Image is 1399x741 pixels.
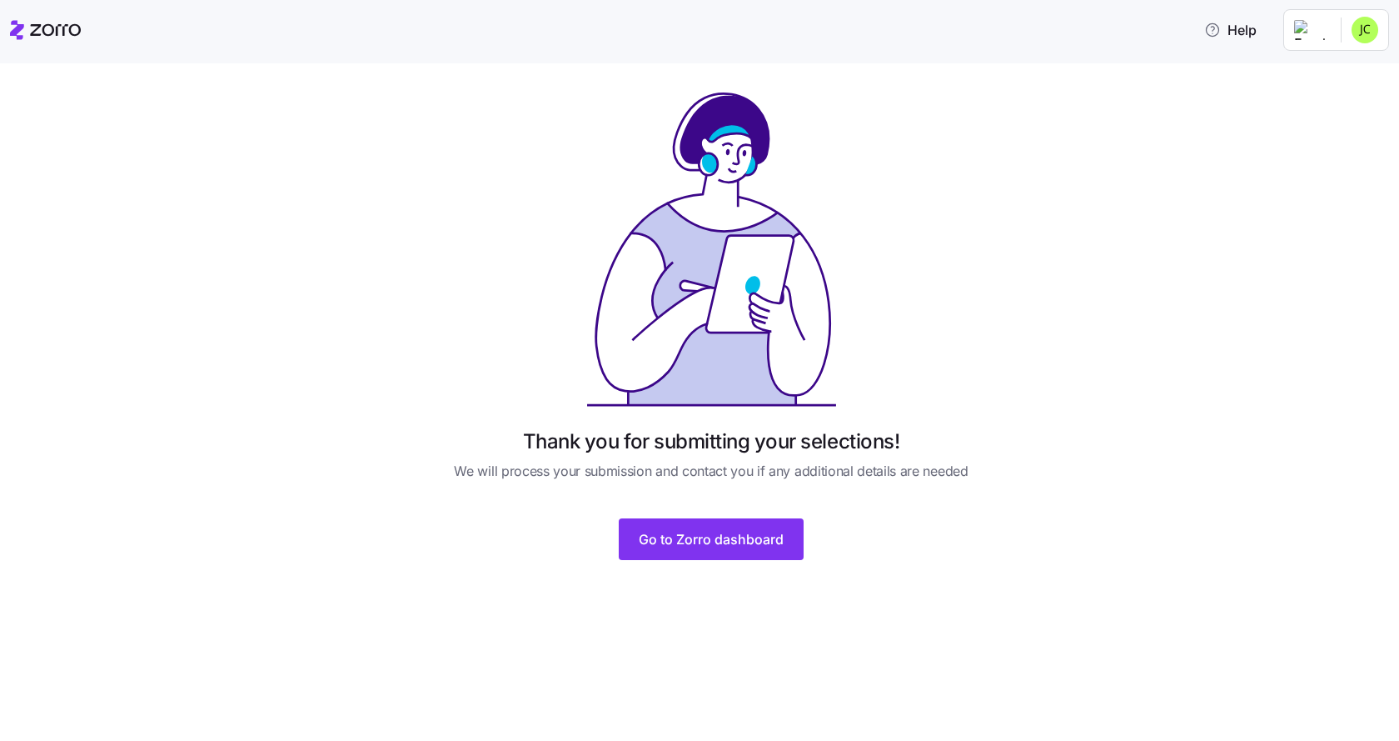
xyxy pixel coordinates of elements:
button: Go to Zorro dashboard [619,518,804,560]
span: We will process your submission and contact you if any additional details are needed [454,461,968,482]
img: 997d175fa4fa45c058fdb2c173345169 [1352,17,1378,43]
h1: Thank you for submitting your selections! [523,428,899,454]
span: Help [1204,20,1257,40]
span: Go to Zorro dashboard [639,529,784,549]
button: Help [1191,13,1270,47]
img: Employer logo [1294,20,1327,40]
